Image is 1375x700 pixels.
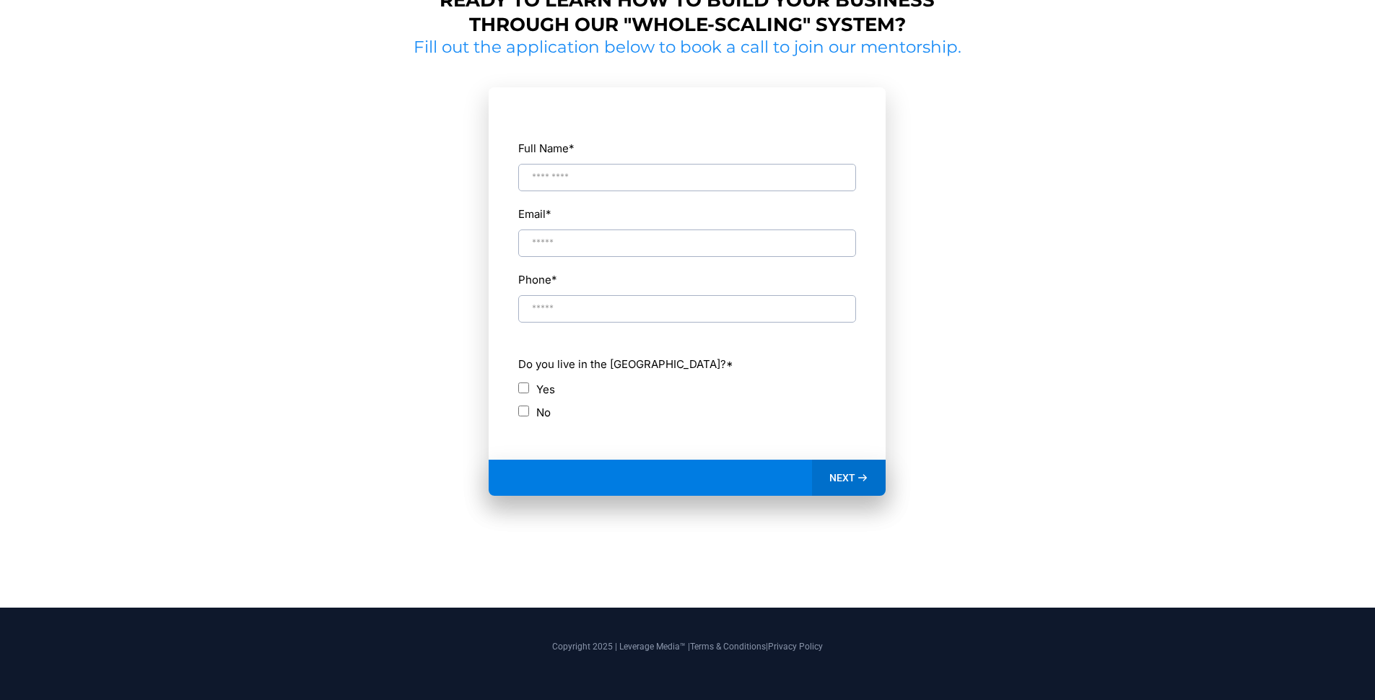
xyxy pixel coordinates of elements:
span: NEXT [829,471,855,484]
label: Do you live in the [GEOGRAPHIC_DATA]? [518,354,856,374]
label: No [536,403,551,422]
label: Phone [518,270,557,289]
p: Copyright 2025 | Leverage Media™ | | [280,640,1096,653]
h2: Fill out the application below to book a call to join our mentorship. [409,37,967,58]
a: Terms & Conditions [690,642,766,652]
a: Privacy Policy [768,642,823,652]
label: Yes [536,380,555,399]
label: Full Name [518,139,575,158]
label: Email [518,204,551,224]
